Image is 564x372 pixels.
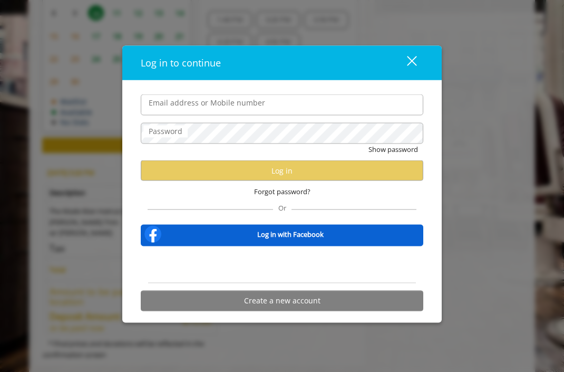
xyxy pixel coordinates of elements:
[141,56,221,69] span: Log in to continue
[141,160,423,181] button: Log in
[387,52,423,74] button: close dialog
[368,144,418,155] button: Show password
[273,203,291,212] span: Or
[142,223,163,244] img: facebook-logo
[257,228,324,240] b: Log in with Facebook
[395,55,416,71] div: close dialog
[143,97,270,109] label: Email address or Mobile number
[141,290,423,311] button: Create a new account
[143,126,188,137] label: Password
[234,253,330,276] div: Sign in with Google. Opens in new tab
[141,123,423,144] input: Password
[141,94,423,116] input: Email address or Mobile number
[228,253,336,276] iframe: Sign in with Google Button
[254,186,310,197] span: Forgot password?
